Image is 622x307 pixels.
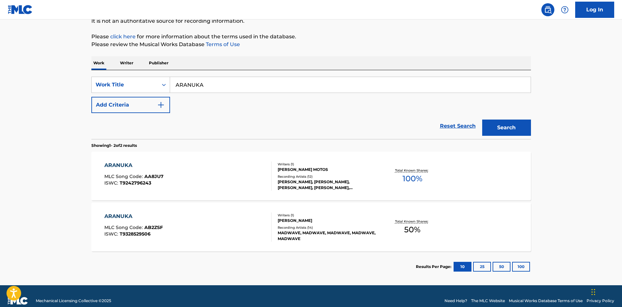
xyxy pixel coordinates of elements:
[278,213,376,218] div: Writers ( 1 )
[91,56,106,70] p: Work
[278,218,376,224] div: [PERSON_NAME]
[36,298,111,304] span: Mechanical Licensing Collective © 2025
[91,97,170,113] button: Add Criteria
[91,17,531,25] p: It is not an authoritative source for recording information.
[104,173,144,179] span: MLC Song Code :
[544,6,552,14] img: search
[104,224,144,230] span: MLC Song Code :
[104,180,120,186] span: ISWC :
[120,180,151,186] span: T9242796243
[404,224,420,236] span: 50 %
[144,173,164,179] span: AA8JU7
[120,231,151,237] span: T9328529506
[278,174,376,179] div: Recording Artists ( 12 )
[118,56,135,70] p: Writer
[96,81,154,89] div: Work Title
[110,33,136,40] a: click here
[509,298,583,304] a: Musical Works Database Terms of Use
[473,262,491,272] button: 25
[8,5,33,14] img: MLC Logo
[278,230,376,242] div: MADWAVE, MADWAVE, MADWAVE, MADWAVE, MADWAVE
[205,41,240,47] a: Terms of Use
[91,152,531,200] a: ARANUKAMLC Song Code:AA8JU7ISWC:T9242796243Writers (1)[PERSON_NAME] MOTOSRecording Artists (12)[P...
[278,225,376,230] div: Recording Artists ( 14 )
[589,276,622,307] iframe: Chat Widget
[416,264,453,270] p: Results Per Page:
[91,33,531,41] p: Please for more information about the terms used in the database.
[482,120,531,136] button: Search
[395,219,430,224] p: Total Known Shares:
[278,167,376,173] div: [PERSON_NAME] MOTOS
[91,203,531,251] a: ARANUKAMLC Song Code:AB2ZSFISWC:T9328529506Writers (1)[PERSON_NAME]Recording Artists (14)MADWAVE,...
[437,119,479,133] a: Reset Search
[587,298,614,304] a: Privacy Policy
[454,262,471,272] button: 10
[395,168,430,173] p: Total Known Shares:
[403,173,422,185] span: 100 %
[558,3,571,16] div: Help
[591,282,595,302] div: Drag
[471,298,505,304] a: The MLC Website
[147,56,170,70] p: Publisher
[104,212,163,220] div: ARANUKA
[278,179,376,191] div: [PERSON_NAME], [PERSON_NAME], [PERSON_NAME], [PERSON_NAME], [PERSON_NAME]
[8,297,28,305] img: logo
[104,231,120,237] span: ISWC :
[144,224,163,230] span: AB2ZSF
[91,143,137,148] p: Showing 1 - 2 of 2 results
[104,161,164,169] div: ARANUKA
[541,3,554,16] a: Public Search
[512,262,530,272] button: 100
[91,41,531,48] p: Please review the Musical Works Database
[278,162,376,167] div: Writers ( 1 )
[157,101,165,109] img: 9d2ae6d4665cec9f34b9.svg
[444,298,467,304] a: Need Help?
[493,262,510,272] button: 50
[575,2,614,18] a: Log In
[561,6,569,14] img: help
[91,77,531,139] form: Search Form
